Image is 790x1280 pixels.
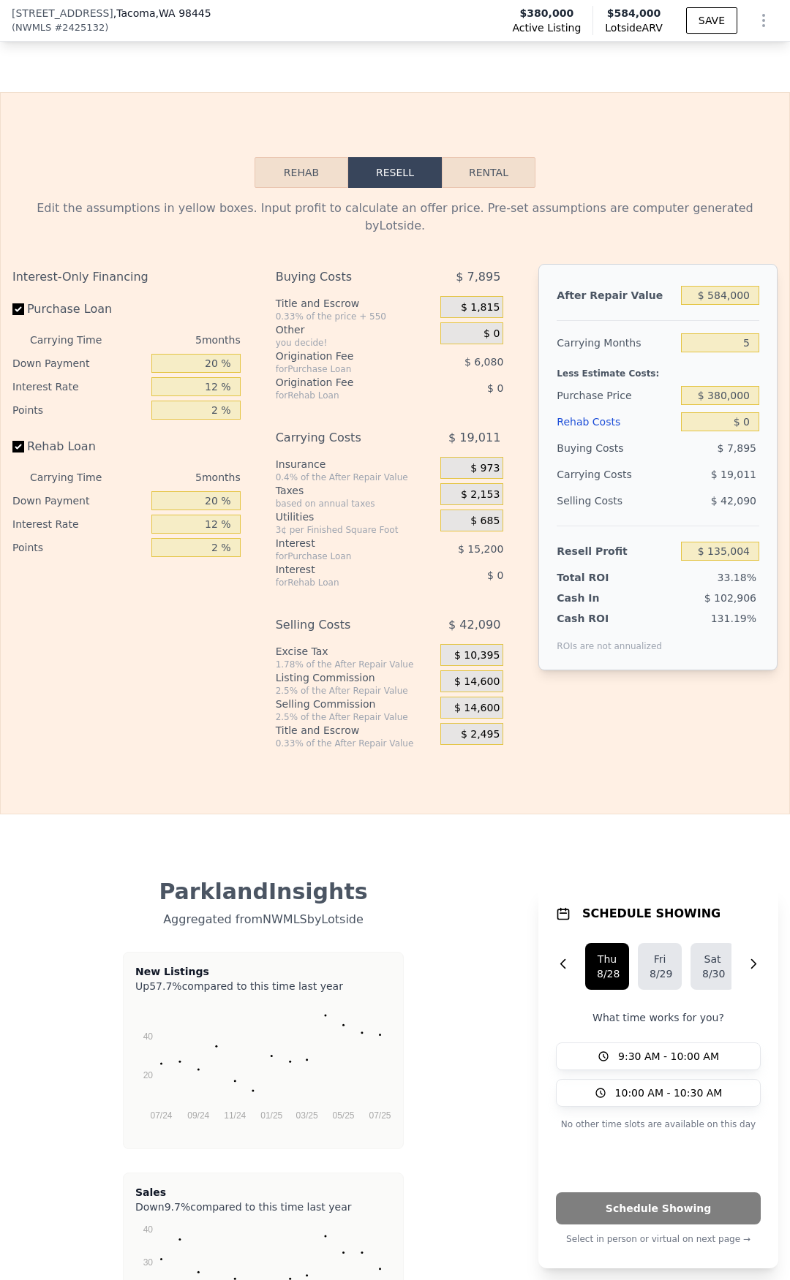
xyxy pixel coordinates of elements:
[718,442,756,454] span: $ 7,895
[12,879,515,905] div: Parkland Insights
[276,498,434,510] div: based on annual taxes
[276,612,409,638] div: Selling Costs
[276,472,434,483] div: 0.4% of the After Repair Value
[718,572,756,583] span: 33.18%
[557,570,630,585] div: Total ROI
[276,562,409,577] div: Interest
[276,349,409,363] div: Origination Fee
[12,296,146,322] label: Purchase Loan
[30,328,107,352] div: Carrying Time
[618,1049,719,1064] span: 9:30 AM - 10:00 AM
[456,264,500,290] span: $ 7,895
[143,1257,154,1268] text: 30
[557,488,674,514] div: Selling Costs
[113,466,241,489] div: 5 months
[711,613,756,624] span: 131.19%
[461,728,500,741] span: $ 2,495
[333,1110,355,1121] text: 05/25
[487,382,503,394] span: $ 0
[557,611,662,626] div: Cash ROI
[557,435,674,461] div: Buying Costs
[691,943,734,990] button: Sat8/30
[556,1116,761,1133] p: No other time slots are available on this day
[749,6,778,35] button: Show Options
[702,966,723,981] div: 8/30
[470,462,500,475] span: $ 973
[276,337,434,349] div: you decide!
[12,352,146,375] div: Down Payment
[149,980,181,992] span: 57.7%
[113,6,211,20] span: , Tacoma
[143,1224,154,1235] text: 40
[461,488,500,501] span: $ 2,153
[638,943,682,990] button: Fri8/29
[686,7,737,34] button: SAVE
[276,524,434,536] div: 3¢ per Finished Square Foot
[143,1070,154,1080] text: 20
[557,382,674,409] div: Purchase Price
[156,7,211,19] span: , WA 98445
[12,398,146,422] div: Points
[276,425,409,451] div: Carrying Costs
[557,356,759,382] div: Less Estimate Costs:
[12,441,24,452] input: Rehab Loan
[605,20,662,35] span: Lotside ARV
[557,591,630,605] div: Cash In
[454,675,500,689] span: $ 14,600
[12,905,515,928] div: Aggregated from NWMLS by Lotside
[597,966,617,981] div: 8/28
[585,943,629,990] button: Thu8/28
[464,356,503,368] span: $ 6,080
[276,390,409,401] div: for Rehab Loan
[12,433,146,460] label: Rehab Loan
[582,905,721,923] h1: SCHEDULE SHOWING
[276,536,409,550] div: Interest
[135,979,391,988] div: Up compared to this time last year
[276,296,434,311] div: Title and Escrow
[54,20,105,35] span: # 2425132
[556,1192,761,1224] button: Schedule Showing
[276,311,434,322] div: 0.33% of the price + 550
[276,670,434,685] div: Listing Commission
[135,1185,391,1200] div: Sales
[135,964,391,979] div: New Listings
[12,512,146,536] div: Interest Rate
[276,483,434,498] div: Taxes
[113,328,241,352] div: 5 months
[557,409,674,435] div: Rehab Costs
[650,966,670,981] div: 8/29
[711,469,756,480] span: $ 19,011
[557,282,674,308] div: After Repair Value
[135,996,391,1143] svg: A chart.
[556,1230,761,1248] p: Select in person or virtual on next page →
[458,543,503,555] span: $ 15,200
[442,157,535,188] button: Rental
[15,20,51,35] span: NWMLS
[448,425,500,451] span: $ 19,011
[12,264,241,290] div: Interest-Only Financing
[556,1079,761,1107] button: 10:00 AM - 10:30 AM
[143,1031,154,1042] text: 40
[12,20,108,35] div: ( )
[276,723,434,738] div: Title and Escrow
[520,6,574,20] span: $380,000
[276,644,434,659] div: Excise Tax
[12,6,113,20] span: [STREET_ADDRESS]
[276,510,434,524] div: Utilities
[165,1201,191,1213] span: 9.7%
[557,461,631,488] div: Carrying Costs
[556,1042,761,1070] button: 9:30 AM - 10:00 AM
[557,330,674,356] div: Carrying Months
[224,1110,246,1121] text: 11/24
[187,1110,209,1121] text: 09/24
[276,375,409,390] div: Origination Fee
[276,363,409,375] div: for Purchase Loan
[12,536,146,559] div: Points
[461,301,500,314] span: $ 1,815
[369,1110,391,1121] text: 07/25
[487,569,503,581] span: $ 0
[702,952,723,966] div: Sat
[276,697,434,711] div: Selling Commission
[276,322,434,337] div: Other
